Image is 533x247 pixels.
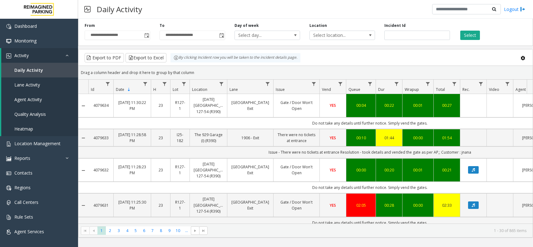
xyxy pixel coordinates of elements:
span: Page 5 [131,226,140,235]
a: 00:21 [437,167,456,173]
a: 4079632 [92,167,110,173]
a: 4079631 [92,202,110,208]
span: Sortable [126,87,131,92]
span: Page 1 [97,226,106,235]
a: 4079633 [92,135,110,141]
a: YES [323,135,342,141]
a: Gate / Door Won't Open [277,164,316,176]
span: Go to the next page [191,226,199,235]
span: Quality Analysis [14,111,46,117]
a: YES [323,102,342,108]
a: [DATE] [GEOGRAPHIC_DATA] 127-54 (R390) [194,96,223,115]
a: Total Filter Menu [450,80,459,88]
a: Lane Activity [1,77,78,92]
span: Page 2 [106,226,114,235]
a: 00:01 [406,167,430,173]
a: 00:04 [350,102,372,108]
img: infoIcon.svg [174,55,179,60]
a: 4079634 [92,102,110,108]
a: 00:10 [350,135,372,141]
div: Drag a column header and drop it here to group by that column [78,67,533,78]
span: Page 6 [140,226,148,235]
span: Toggle popup [218,31,225,40]
a: 00:28 [380,202,398,208]
span: Dur [378,87,385,92]
span: Page 10 [174,226,182,235]
img: 'icon' [6,141,11,146]
a: 00:01 [406,102,430,108]
a: [DATE] 11:28:23 PM [117,164,147,176]
a: Lane Filter Menu [264,80,272,88]
span: Location Management [14,141,61,146]
a: Lot Filter Menu [180,80,188,88]
a: YES [323,167,342,173]
a: Heatmap [1,121,78,136]
span: Page 8 [157,226,165,235]
span: YES [330,103,336,108]
button: Export to Excel [126,53,166,62]
a: Date Filter Menu [141,80,150,88]
span: Video [489,87,499,92]
a: Id Filter Menu [104,80,112,88]
a: 23 [155,135,166,141]
a: Video Filter Menu [503,80,512,88]
a: Gate / Door Won't Open [277,100,316,111]
a: Collapse Details [78,203,88,208]
span: YES [330,203,336,208]
span: Date [116,87,124,92]
a: 23 [155,102,166,108]
a: R127-1 [174,100,186,111]
span: Location [192,87,207,92]
img: 'icon' [6,53,11,58]
a: R127-1 [174,199,186,211]
span: YES [330,167,336,173]
a: Collapse Details [78,103,88,108]
label: Day of week [234,23,259,28]
span: Activity [14,52,29,58]
img: logout [520,6,525,12]
label: To [160,23,165,28]
a: Rec. Filter Menu [477,80,485,88]
span: Id [91,87,94,92]
a: Daily Activity [1,63,78,77]
a: 1906 - Exit [231,135,269,141]
span: Heatmap [14,126,33,132]
span: Queue [348,87,360,92]
span: Select location... [310,31,362,40]
img: 'icon' [6,171,11,176]
span: Total [436,87,445,92]
a: 01:44 [380,135,398,141]
a: Dur Filter Menu [392,80,401,88]
span: Issue [276,87,285,92]
a: There were no tickets at entrance [277,132,316,144]
a: 00:22 [380,102,398,108]
a: 00:00 [406,202,430,208]
span: Call Centers [14,199,38,205]
div: By clicking Incident row you will be taken to the incident details page. [170,53,300,62]
span: Toggle popup [143,31,150,40]
div: 00:00 [406,135,430,141]
a: [DATE] 11:30:22 PM [117,100,147,111]
span: Select day... [235,31,287,40]
span: Dashboard [14,23,37,29]
span: Page 11 [182,226,191,235]
a: H Filter Menu [160,80,169,88]
a: 00:27 [437,102,456,108]
a: [GEOGRAPHIC_DATA] Exit [231,100,269,111]
span: Page 9 [165,226,174,235]
h3: Daily Activity [94,2,145,17]
a: Vend Filter Menu [336,80,345,88]
img: 'icon' [6,39,11,44]
a: Collapse Details [78,168,88,173]
span: Go to the last page [199,226,208,235]
img: 'icon' [6,215,11,220]
a: 00:00 [350,167,372,173]
a: I25-182 [174,132,186,144]
span: Lane [229,87,238,92]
